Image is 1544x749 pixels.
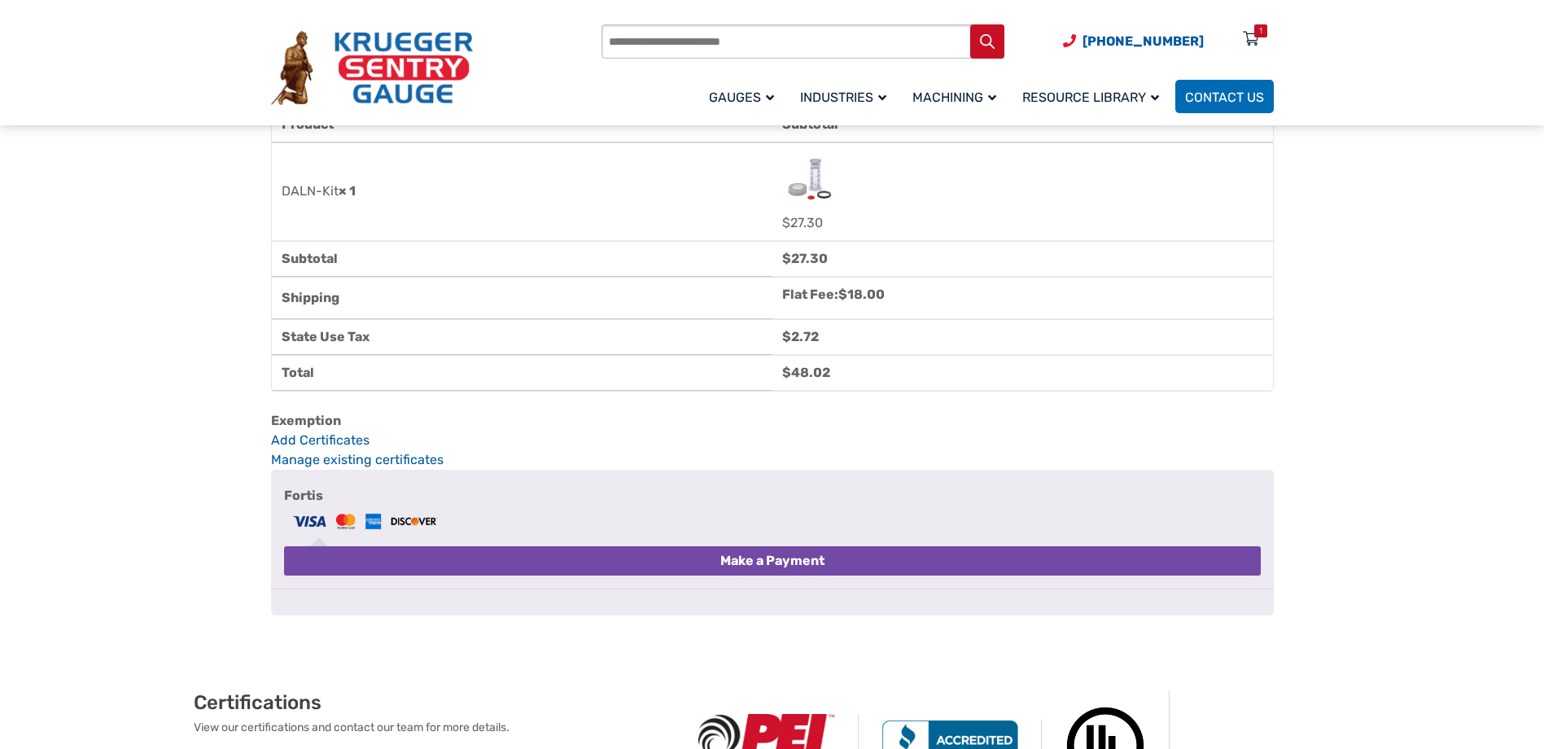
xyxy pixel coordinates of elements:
span: [PHONE_NUMBER] [1083,33,1204,49]
span: $ [782,365,791,380]
th: Total [272,355,772,391]
span: 2.72 [782,329,819,344]
span: Resource Library [1022,90,1159,105]
div: 1 [1259,24,1262,37]
a: Machining [903,77,1013,116]
bdi: 48.02 [782,365,830,380]
bdi: 18.00 [838,287,885,302]
span: $ [782,251,791,266]
bdi: 27.30 [782,215,823,230]
span: $ [838,287,847,302]
a: Contact Us [1175,80,1274,113]
a: Resource Library [1013,77,1175,116]
span: Machining [912,90,996,105]
p: View our certifications and contact our team for more details. [194,719,676,736]
a: Phone Number (920) 434-8860 [1063,31,1204,51]
a: Manage existing certificates [271,452,444,467]
a: Gauges [699,77,790,116]
a: Add Certificates [271,431,1274,450]
td: DALN-Kit [272,142,772,241]
span: Gauges [709,90,774,105]
th: Subtotal [272,241,772,277]
th: Shipping [272,277,772,319]
b: Exemption [271,413,341,428]
span: Contact Us [1185,90,1264,105]
label: Flat Fee: [782,287,885,302]
button: Make a Payment [284,546,1261,576]
a: Industries [790,77,903,116]
bdi: 27.30 [782,251,828,266]
img: Krueger Sentry Gauge [271,31,473,106]
span: Industries [800,90,886,105]
h2: Certifications [194,690,676,715]
strong: × 1 [339,183,356,199]
span: $ [782,215,790,230]
img: Fortis [291,511,440,532]
img: DALN-Kit [782,151,839,208]
th: State Use Tax [272,319,772,355]
span: $ [782,329,791,344]
label: Fortis [284,483,1261,535]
